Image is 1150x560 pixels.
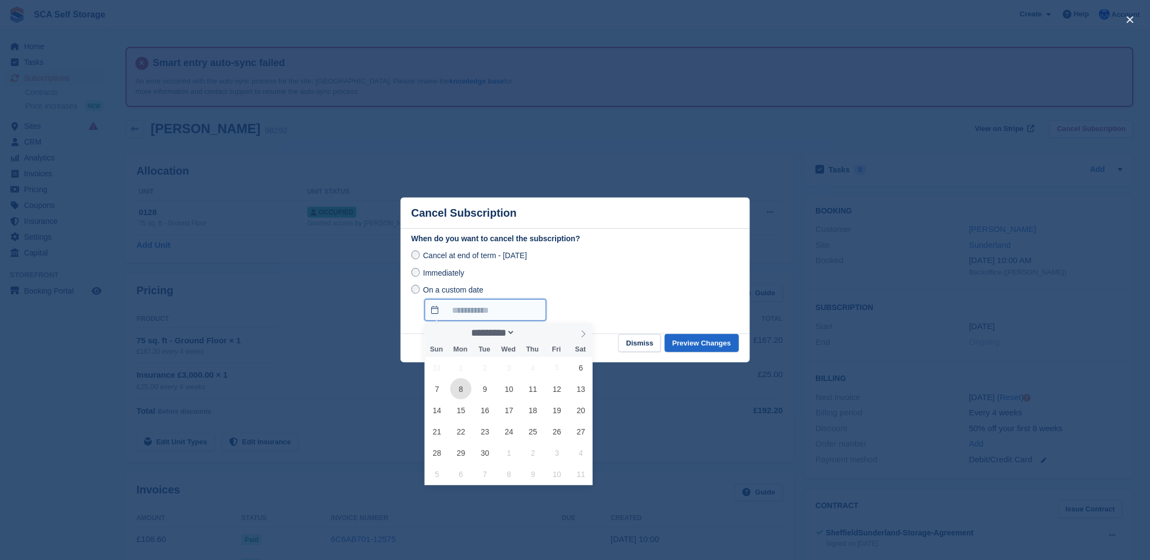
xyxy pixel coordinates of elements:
span: September 10, 2025 [498,378,520,400]
input: Immediately [412,268,420,277]
span: September 19, 2025 [546,400,568,421]
span: October 10, 2025 [546,463,568,485]
span: October 3, 2025 [546,442,568,463]
span: September 14, 2025 [426,400,448,421]
span: Thu [521,346,545,353]
input: Year [515,327,550,338]
span: Fri [545,346,569,353]
span: August 31, 2025 [426,357,448,378]
span: Tue [473,346,497,353]
span: October 4, 2025 [570,442,592,463]
span: September 29, 2025 [450,442,472,463]
span: October 1, 2025 [498,442,520,463]
span: September 23, 2025 [474,421,496,442]
p: Cancel Subscription [412,207,517,219]
input: On a custom date [425,299,546,321]
span: Cancel at end of term - [DATE] [423,251,527,260]
span: September 30, 2025 [474,442,496,463]
span: September 13, 2025 [570,378,592,400]
span: September 3, 2025 [498,357,520,378]
span: September 21, 2025 [426,421,448,442]
span: September 18, 2025 [522,400,544,421]
span: September 1, 2025 [450,357,472,378]
span: September 5, 2025 [546,357,568,378]
button: Dismiss [618,334,661,352]
span: September 9, 2025 [474,378,496,400]
span: Mon [449,346,473,353]
span: September 28, 2025 [426,442,448,463]
span: September 8, 2025 [450,378,472,400]
span: Sun [425,346,449,353]
span: October 9, 2025 [522,463,544,485]
span: September 24, 2025 [498,421,520,442]
span: September 12, 2025 [546,378,568,400]
input: On a custom date [412,285,420,294]
span: September 2, 2025 [474,357,496,378]
span: Sat [569,346,593,353]
span: September 17, 2025 [498,400,520,421]
input: Cancel at end of term - [DATE] [412,251,420,259]
button: Preview Changes [665,334,739,352]
span: September 7, 2025 [426,378,448,400]
span: October 7, 2025 [474,463,496,485]
span: September 27, 2025 [570,421,592,442]
span: Wed [497,346,521,353]
span: September 16, 2025 [474,400,496,421]
span: October 2, 2025 [522,442,544,463]
span: September 22, 2025 [450,421,472,442]
label: When do you want to cancel the subscription? [412,233,739,245]
span: On a custom date [423,285,484,294]
span: Immediately [423,269,464,277]
span: October 11, 2025 [570,463,592,485]
span: September 20, 2025 [570,400,592,421]
span: October 8, 2025 [498,463,520,485]
span: October 6, 2025 [450,463,472,485]
span: October 5, 2025 [426,463,448,485]
span: September 15, 2025 [450,400,472,421]
span: September 26, 2025 [546,421,568,442]
select: Month [468,327,516,338]
button: close [1122,11,1139,28]
span: September 6, 2025 [570,357,592,378]
span: September 25, 2025 [522,421,544,442]
span: September 4, 2025 [522,357,544,378]
span: September 11, 2025 [522,378,544,400]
